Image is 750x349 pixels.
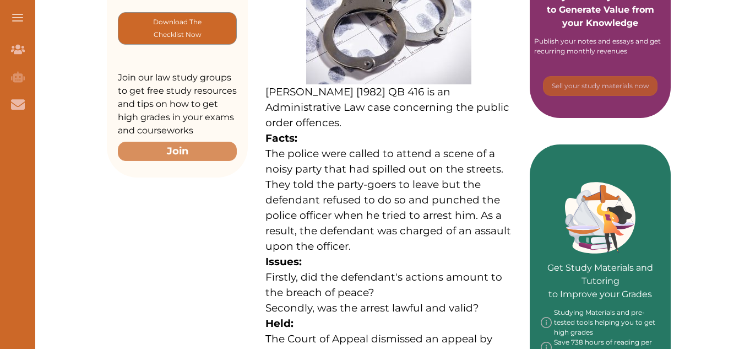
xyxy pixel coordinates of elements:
[265,271,502,299] span: Firstly, did the defendant's actions amount to the breach of peace?
[565,182,635,254] img: Green card image
[541,308,552,337] img: info-img
[265,132,297,144] strong: Facts:
[118,71,237,137] p: Join our law study groups to get free study resources and tips on how to get high grades in your ...
[541,308,660,337] div: Studying Materials and pre-tested tools helping you to get high grades
[541,230,660,301] p: Get Study Materials and Tutoring to Improve your Grades
[265,317,294,330] strong: Held:
[265,302,479,314] span: Secondly, was the arrest lawful and valid?
[118,142,237,161] button: Join
[118,12,237,45] button: [object Object]
[140,15,214,41] p: Download The Checklist Now
[265,147,511,253] span: The police were called to attend a scene of a noisy party that had spilled out on the streets. Th...
[552,81,649,91] p: Sell your study materials now
[265,85,509,129] span: [PERSON_NAME] [1982] QB 416 is an Administrative Law case concerning the public order offences.
[265,255,302,268] strong: Issues:
[534,36,666,56] div: Publish your notes and essays and get recurring monthly revenues
[543,76,657,96] button: [object Object]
